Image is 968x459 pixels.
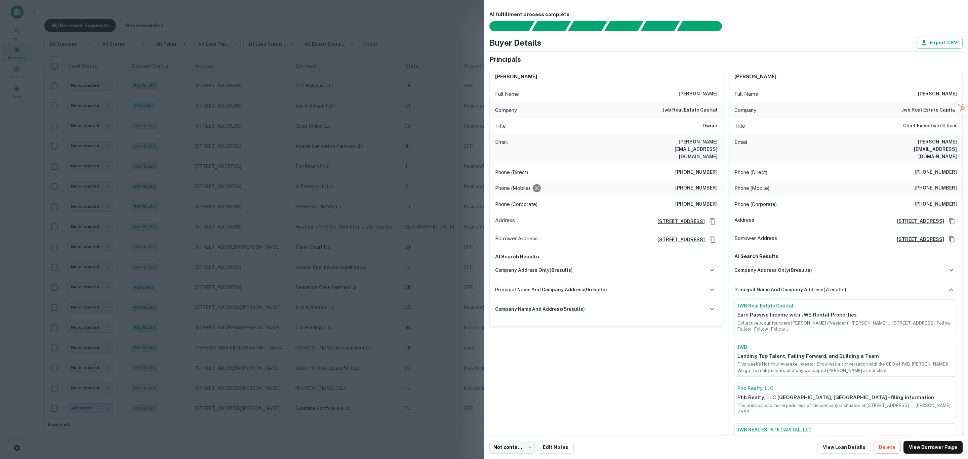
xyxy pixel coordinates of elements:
h6: jwb real estate capital [902,106,957,114]
h6: AI fulfillment process complete. [489,11,963,18]
h6: [PHONE_NUMBER] [675,168,718,176]
button: Copy Address [708,235,718,245]
h6: [PERSON_NAME] [495,73,537,81]
p: Title [734,122,745,130]
h6: [PERSON_NAME] [679,90,718,98]
h6: [PHONE_NUMBER] [675,200,718,208]
h4: Buyer Details [489,37,541,49]
p: The principal and mailing address of the company is situated at [STREET_ADDRESS]. ... [PERSON_NAM... [737,403,954,415]
div: Documents found, AI parsing details... [568,21,607,31]
div: Sending borrower request to AI... [481,21,532,31]
p: Company [734,106,756,114]
button: Copy Address [947,216,957,226]
p: Address [495,216,515,226]
h6: [PERSON_NAME] [734,73,776,81]
a: [STREET_ADDRESS] [891,217,944,225]
p: Address [734,216,754,226]
h6: [PHONE_NUMBER] [915,184,957,192]
p: Collectively, our founders [PERSON_NAME] (President), [PERSON_NAME] ... [STREET_ADDRESS]. Follow ... [737,320,954,332]
p: Title [495,122,506,130]
p: Detail by Entity Name - SunBiz - Division of Corporations [737,435,954,443]
p: AI Search Results [495,253,718,261]
p: Earn Passive Income with JWB Rental Properties [737,311,954,319]
button: Delete [874,441,901,454]
h6: jwb real estate capital [662,106,718,114]
h6: company address only ( 8 results) [495,266,573,274]
h6: [PHONE_NUMBER] [675,184,718,192]
h6: [PERSON_NAME] [918,90,957,98]
a: JWB REAL ESTATE CAPITAL, LLC [737,426,954,433]
p: Phone (Direct) [734,168,767,176]
p: Company [495,106,517,114]
p: Email [734,138,747,160]
a: [STREET_ADDRESS] [652,218,705,225]
p: AI Search Results [734,252,957,260]
p: Phone (Corporate) [734,200,777,208]
a: JWB Real Estate Capital [737,302,954,309]
p: Phone (Direct) [495,168,528,176]
h5: Principals [489,54,521,65]
p: Full Name [734,90,758,98]
h6: Chief Executive Officer [903,122,957,130]
p: Phone (Mobile) [734,184,769,192]
h6: principal name and company address ( 9 results) [495,286,607,293]
a: [STREET_ADDRESS] [891,236,944,243]
h6: company name and address ( 5 results) [495,305,585,313]
button: Copy Address [708,216,718,226]
p: Full Name [495,90,519,98]
a: JWB [737,344,954,351]
div: Not contacted [489,441,535,454]
a: View Borrower Page [903,441,963,454]
button: Edit Notes [537,441,574,454]
p: Phone (Mobile) [495,184,530,192]
a: View Loan Details [817,441,871,454]
div: AI fulfillment process complete. [677,21,730,31]
p: Borrower Address [495,235,538,245]
h6: [PHONE_NUMBER] [915,168,957,176]
h6: company address only ( 8 results) [734,266,812,274]
h6: Owner [702,122,718,130]
p: Email [495,138,508,160]
p: Phone (Corporate) [495,200,537,208]
h6: [PERSON_NAME][EMAIL_ADDRESS][DOMAIN_NAME] [876,138,957,160]
iframe: Chat Widget [934,405,968,437]
div: Principals found, still searching for contact information. This may take time... [640,21,680,31]
div: Principals found, AI now looking for contact information... [604,21,643,31]
p: Phb Realty, LLC [GEOGRAPHIC_DATA], [GEOGRAPHIC_DATA] - filing information [737,393,954,402]
a: [STREET_ADDRESS] [652,236,705,243]
h6: [PERSON_NAME][EMAIL_ADDRESS][DOMAIN_NAME] [637,138,718,160]
h6: [PHONE_NUMBER] [915,200,957,208]
div: Requests to not be contacted at this number [533,184,541,192]
p: Landing Top Talent, Failing Forward, and Building a Team [737,352,954,360]
button: Copy Address [947,234,957,244]
div: Your request is received and processing... [531,21,571,31]
h6: principal name and company address ( 7 results) [734,286,846,293]
p: Borrower Address [734,234,777,244]
a: Phb Realty, LLC [737,385,954,392]
button: Export CSV [917,37,963,49]
p: This week's Not Your Average Investor Show was a conversation with the CEO of JWB, [PERSON_NAME]!... [737,361,954,373]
